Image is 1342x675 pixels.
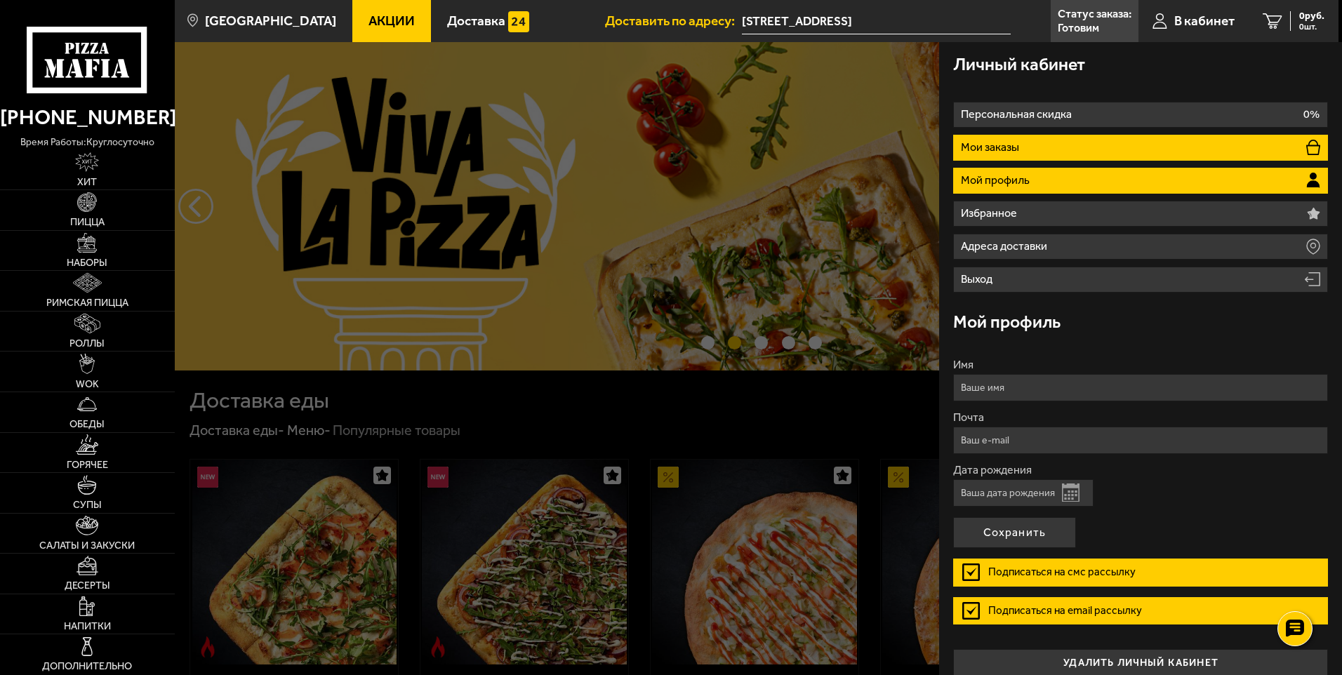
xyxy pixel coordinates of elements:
[1058,22,1099,34] p: Готовим
[1303,109,1320,120] p: 0%
[1299,11,1324,21] span: 0 руб.
[1174,14,1235,27] span: В кабинет
[69,420,105,429] span: Обеды
[508,11,529,32] img: 15daf4d41897b9f0e9f617042186c801.svg
[1299,22,1324,31] span: 0 шт.
[961,175,1033,186] p: Мой профиль
[368,14,415,27] span: Акции
[953,465,1328,476] label: Дата рождения
[953,597,1328,625] label: Подписаться на email рассылку
[447,14,505,27] span: Доставка
[76,380,99,389] span: WOK
[953,479,1094,507] input: Ваша дата рождения
[953,559,1328,587] label: Подписаться на смс рассылку
[1062,483,1079,502] button: Открыть календарь
[953,427,1328,454] input: Ваш e-mail
[961,274,996,285] p: Выход
[46,298,128,308] span: Римская пицца
[70,218,105,227] span: Пицца
[953,517,1076,548] button: Сохранить
[953,56,1085,74] h3: Личный кабинет
[65,581,110,591] span: Десерты
[961,241,1051,252] p: Адреса доставки
[42,662,132,671] span: Дополнительно
[742,8,1010,34] input: Ваш адрес доставки
[605,14,742,27] span: Доставить по адресу:
[67,460,108,470] span: Горячее
[961,109,1075,120] p: Персональная скидка
[953,412,1328,423] label: Почта
[953,314,1061,331] h3: Мой профиль
[73,500,102,510] span: Супы
[961,208,1021,219] p: Избранное
[39,541,135,551] span: Салаты и закуски
[953,359,1328,370] label: Имя
[69,339,105,349] span: Роллы
[67,258,107,268] span: Наборы
[961,142,1023,153] p: Мои заказы
[64,622,111,631] span: Напитки
[953,374,1328,401] input: Ваше имя
[205,14,336,27] span: [GEOGRAPHIC_DATA]
[1058,8,1131,20] p: Статус заказа:
[77,178,97,187] span: Хит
